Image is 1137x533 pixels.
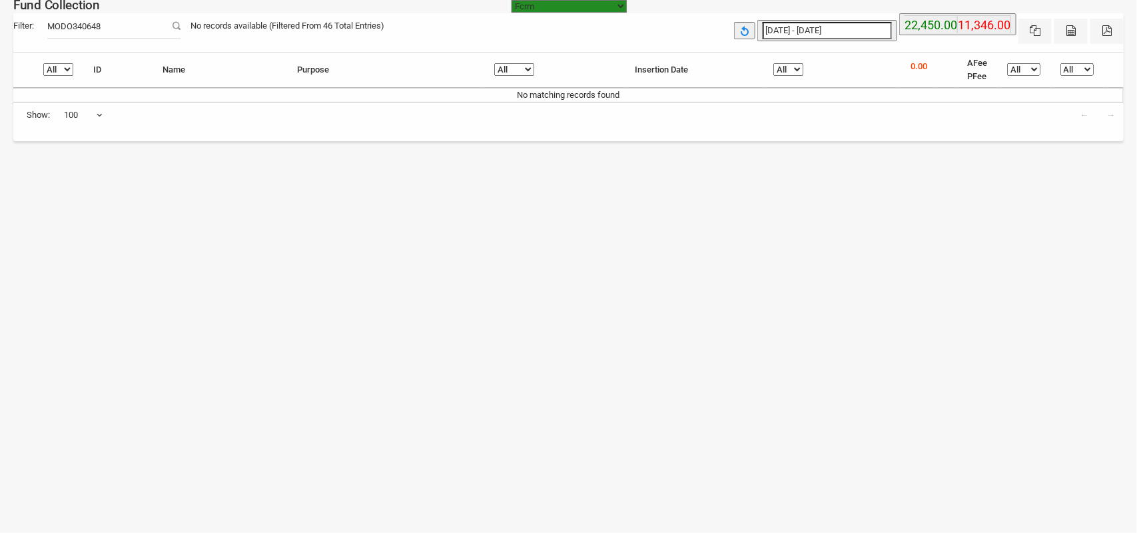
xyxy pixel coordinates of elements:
[181,13,394,39] div: No records available (Filtered From 46 Total Entries)
[905,16,957,35] label: 22,450.00
[1018,19,1052,44] button: Excel
[967,70,987,83] li: PFee
[1090,19,1124,44] button: Pdf
[13,88,1124,102] td: No matching records found
[27,108,50,122] span: Show:
[64,108,103,122] span: 100
[911,60,927,73] p: 0.00
[625,53,763,88] th: Insertion Date
[899,13,1016,35] button: 22,450.00 11,346.00
[967,57,987,70] li: AFee
[47,13,181,39] input: Filter:
[1072,102,1097,128] a: ←
[83,53,153,88] th: ID
[63,102,103,128] span: 100
[1054,19,1088,44] button: CSV
[287,53,484,88] th: Purpose
[958,16,1010,35] label: 11,346.00
[1098,102,1124,128] a: →
[153,53,287,88] th: Name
